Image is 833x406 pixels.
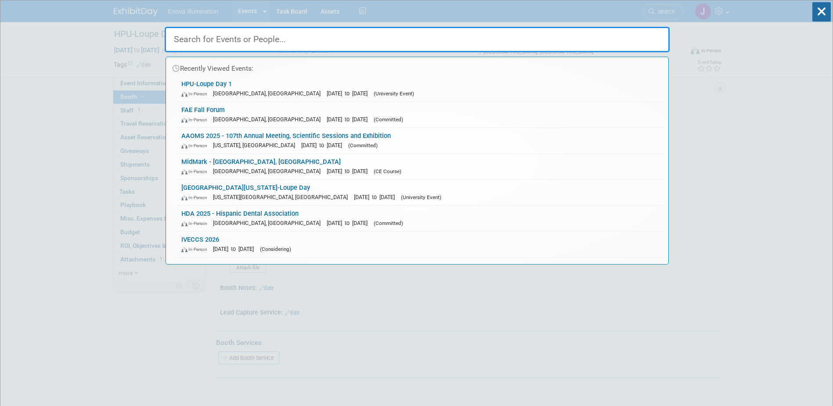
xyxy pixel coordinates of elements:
span: (Committed) [374,220,403,226]
span: In-Person [181,195,211,200]
span: (Considering) [260,246,291,252]
span: In-Person [181,169,211,174]
span: (Committed) [374,116,403,123]
span: (Committed) [348,142,378,149]
span: In-Person [181,91,211,97]
a: HDA 2025 - Hispanic Dental Association In-Person [GEOGRAPHIC_DATA], [GEOGRAPHIC_DATA] [DATE] to [... [177,206,664,231]
a: IVECCS 2026 In-Person [DATE] to [DATE] (Considering) [177,232,664,257]
span: In-Person [181,117,211,123]
span: In-Person [181,246,211,252]
span: In-Person [181,143,211,149]
span: In-Person [181,221,211,226]
a: [GEOGRAPHIC_DATA][US_STATE]-Loupe Day In-Person [US_STATE][GEOGRAPHIC_DATA], [GEOGRAPHIC_DATA] [D... [177,180,664,205]
span: [DATE] to [DATE] [354,194,399,200]
span: [GEOGRAPHIC_DATA], [GEOGRAPHIC_DATA] [213,220,325,226]
span: [DATE] to [DATE] [327,90,372,97]
span: [GEOGRAPHIC_DATA], [GEOGRAPHIC_DATA] [213,90,325,97]
span: [GEOGRAPHIC_DATA], [GEOGRAPHIC_DATA] [213,168,325,174]
span: (University Event) [401,194,441,200]
span: [US_STATE], [GEOGRAPHIC_DATA] [213,142,299,149]
a: HPU-Loupe Day 1 In-Person [GEOGRAPHIC_DATA], [GEOGRAPHIC_DATA] [DATE] to [DATE] (University Event) [177,76,664,101]
span: (CE Course) [374,168,401,174]
span: [DATE] to [DATE] [213,246,258,252]
a: AAOMS 2025 - 107th Annual Meeting, Scientific Sessions and Exhibition In-Person [US_STATE], [GEOG... [177,128,664,153]
a: FAE Fall Forum In-Person [GEOGRAPHIC_DATA], [GEOGRAPHIC_DATA] [DATE] to [DATE] (Committed) [177,102,664,127]
span: [GEOGRAPHIC_DATA], [GEOGRAPHIC_DATA] [213,116,325,123]
div: Recently Viewed Events: [170,57,664,76]
span: (University Event) [374,91,414,97]
input: Search for Events or People... [165,27,670,52]
span: [US_STATE][GEOGRAPHIC_DATA], [GEOGRAPHIC_DATA] [213,194,352,200]
span: [DATE] to [DATE] [301,142,346,149]
span: [DATE] to [DATE] [327,168,372,174]
span: [DATE] to [DATE] [327,116,372,123]
a: MidMark - [GEOGRAPHIC_DATA], [GEOGRAPHIC_DATA] In-Person [GEOGRAPHIC_DATA], [GEOGRAPHIC_DATA] [DA... [177,154,664,179]
span: [DATE] to [DATE] [327,220,372,226]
